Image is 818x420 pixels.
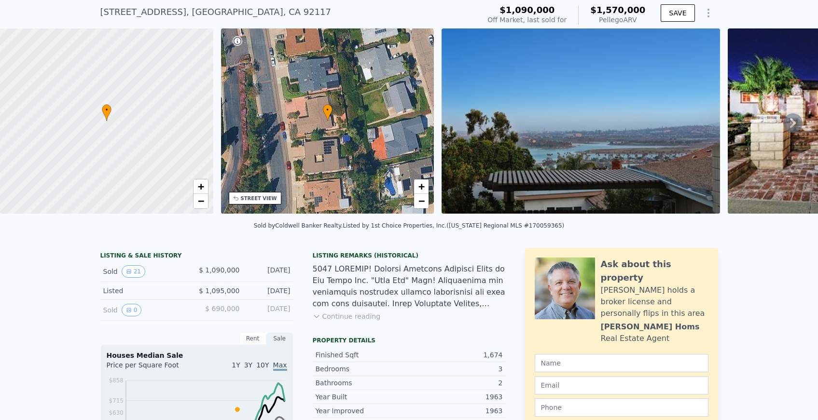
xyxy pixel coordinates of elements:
[316,350,409,360] div: Finished Sqft
[409,350,503,360] div: 1,674
[601,285,708,319] div: [PERSON_NAME] holds a broker license and personally flips in this area
[100,5,332,19] div: [STREET_ADDRESS] , [GEOGRAPHIC_DATA] , CA 92117
[316,406,409,416] div: Year Improved
[107,360,197,376] div: Price per Square Foot
[590,15,645,25] div: Pellego ARV
[103,286,189,296] div: Listed
[199,287,240,295] span: $ 1,095,000
[122,304,142,316] button: View historical data
[109,397,124,404] tspan: $715
[313,337,506,344] div: Property details
[239,332,266,345] div: Rent
[313,263,506,310] div: 5047 LOREMIP! Dolorsi Ametcons Adipisci Elits do Eiu Tempo Inc. "Utla Etd" Magn! Aliquaenima min ...
[409,406,503,416] div: 1963
[109,377,124,384] tspan: $858
[499,5,555,15] span: $1,090,000
[316,378,409,388] div: Bathrooms
[109,409,124,416] tspan: $630
[205,305,239,312] span: $ 690,000
[661,4,694,22] button: SAVE
[248,286,291,296] div: [DATE]
[699,3,718,23] button: Show Options
[103,265,189,278] div: Sold
[535,376,708,394] input: Email
[601,257,708,285] div: Ask about this property
[256,361,269,369] span: 10Y
[248,265,291,278] div: [DATE]
[122,265,145,278] button: View historical data
[418,180,425,192] span: +
[241,195,277,202] div: STREET VIEW
[100,252,293,261] div: LISTING & SALE HISTORY
[103,304,189,316] div: Sold
[197,180,204,192] span: +
[248,304,291,316] div: [DATE]
[254,222,343,229] div: Sold by Coldwell Banker Realty .
[194,179,208,194] a: Zoom in
[409,392,503,402] div: 1963
[487,15,567,25] div: Off Market, last sold for
[197,195,204,207] span: −
[343,222,564,229] div: Listed by 1st Choice Properties, Inc. ([US_STATE] Regional MLS #170059365)
[535,398,708,417] input: Phone
[266,332,293,345] div: Sale
[102,104,111,121] div: •
[102,106,111,114] span: •
[414,179,429,194] a: Zoom in
[323,106,333,114] span: •
[414,194,429,208] a: Zoom out
[316,392,409,402] div: Year Built
[590,5,645,15] span: $1,570,000
[418,195,425,207] span: −
[107,351,287,360] div: Houses Median Sale
[601,321,700,333] div: [PERSON_NAME] Homs
[316,364,409,374] div: Bedrooms
[244,361,252,369] span: 3Y
[601,333,670,344] div: Real Estate Agent
[199,266,240,274] span: $ 1,090,000
[535,354,708,372] input: Name
[409,364,503,374] div: 3
[313,252,506,259] div: Listing Remarks (Historical)
[313,312,381,321] button: Continue reading
[442,28,720,214] img: Sale: 58976916 Parcel: 19707776
[409,378,503,388] div: 2
[323,104,333,121] div: •
[194,194,208,208] a: Zoom out
[273,361,287,371] span: Max
[232,361,240,369] span: 1Y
